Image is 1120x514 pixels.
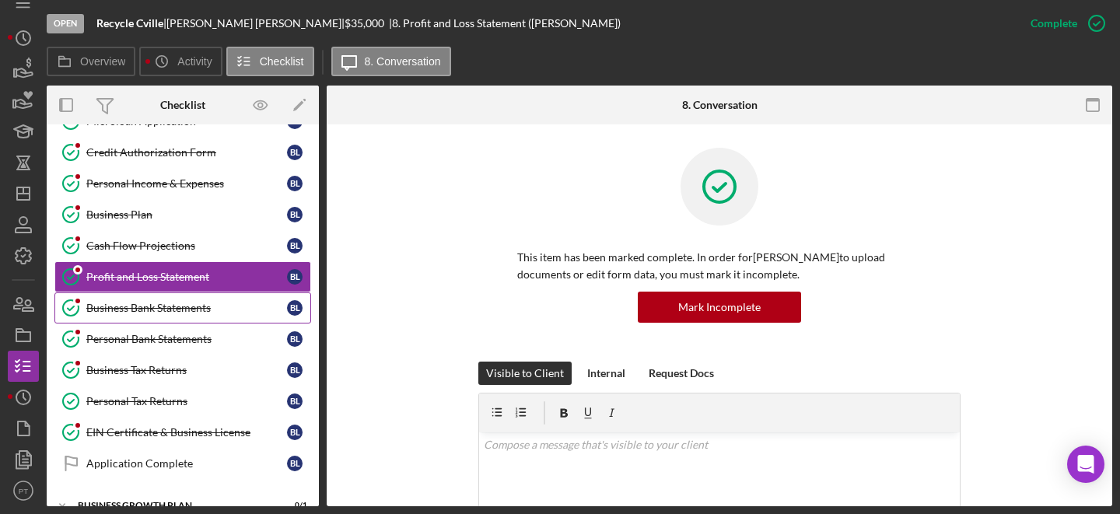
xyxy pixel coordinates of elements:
a: Personal Bank StatementsBL [54,323,311,355]
div: Credit Authorization Form [86,146,287,159]
button: PT [8,475,39,506]
a: Business PlanBL [54,199,311,230]
a: Cash Flow ProjectionsBL [54,230,311,261]
div: Mark Incomplete [678,292,761,323]
a: Credit Authorization FormBL [54,137,311,168]
div: Business Growth Plan [78,501,268,510]
div: Personal Bank Statements [86,333,287,345]
label: Overview [80,55,125,68]
div: Personal Income & Expenses [86,177,287,190]
a: Application CompleteBL [54,448,311,479]
a: EIN Certificate & Business LicenseBL [54,417,311,448]
div: [PERSON_NAME] [PERSON_NAME] | [166,17,345,30]
button: Internal [579,362,633,385]
div: Open Intercom Messenger [1067,446,1104,483]
div: Business Plan [86,208,287,221]
div: B L [287,393,303,409]
button: 8. Conversation [331,47,451,76]
div: B L [287,456,303,471]
div: B L [287,362,303,378]
div: EIN Certificate & Business License [86,426,287,439]
div: Checklist [160,99,205,111]
div: Open [47,14,84,33]
label: 8. Conversation [365,55,441,68]
div: Visible to Client [486,362,564,385]
span: $35,000 [345,16,384,30]
b: Recycle Cville [96,16,163,30]
button: Mark Incomplete [638,292,801,323]
div: Internal [587,362,625,385]
div: Cash Flow Projections [86,240,287,252]
div: B L [287,238,303,254]
a: Business Bank StatementsBL [54,292,311,323]
div: B L [287,176,303,191]
a: Personal Income & ExpensesBL [54,168,311,199]
div: Business Tax Returns [86,364,287,376]
div: B L [287,207,303,222]
a: Profit and Loss StatementBL [54,261,311,292]
div: Complete [1031,8,1077,39]
button: Checklist [226,47,314,76]
div: Business Bank Statements [86,302,287,314]
div: | 8. Profit and Loss Statement ([PERSON_NAME]) [389,17,621,30]
button: Visible to Client [478,362,572,385]
button: Request Docs [641,362,722,385]
div: B L [287,425,303,440]
a: Personal Tax ReturnsBL [54,386,311,417]
div: B L [287,300,303,316]
div: B L [287,145,303,160]
button: Activity [139,47,222,76]
button: Overview [47,47,135,76]
div: 8. Conversation [682,99,758,111]
div: Profit and Loss Statement [86,271,287,283]
label: Checklist [260,55,304,68]
button: Complete [1015,8,1112,39]
div: B L [287,269,303,285]
div: | [96,17,166,30]
div: Request Docs [649,362,714,385]
p: This item has been marked complete. In order for [PERSON_NAME] to upload documents or edit form d... [517,249,922,284]
div: B L [287,331,303,347]
div: Application Complete [86,457,287,470]
text: PT [19,487,28,495]
div: Personal Tax Returns [86,395,287,407]
div: 0 / 1 [279,501,307,510]
label: Activity [177,55,212,68]
a: Business Tax ReturnsBL [54,355,311,386]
